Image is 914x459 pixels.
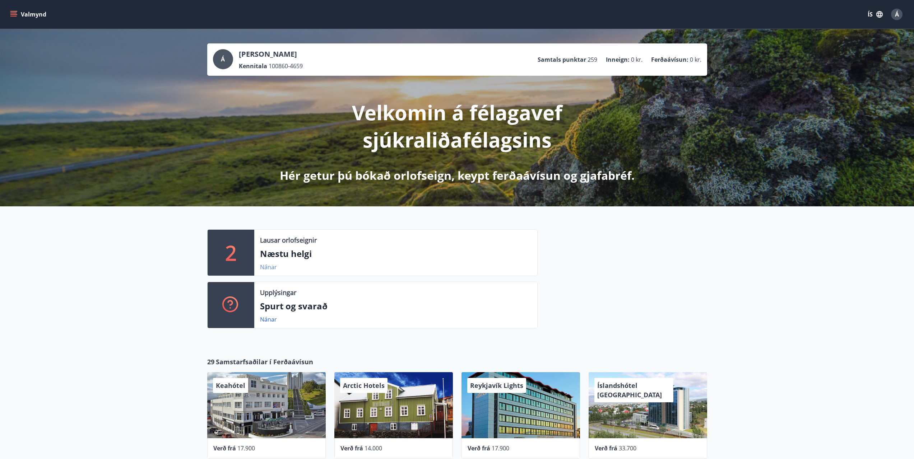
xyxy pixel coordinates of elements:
[260,263,277,271] a: Nánar
[340,444,363,452] span: Verð frá
[260,315,277,323] a: Nánar
[268,99,647,153] p: Velkomin á félagavef sjúkraliðafélagsins
[606,56,630,64] p: Inneign :
[225,239,237,266] p: 2
[213,444,236,452] span: Verð frá
[280,168,635,183] p: Hér getur þú bókað orlofseign, keypt ferðaávísun og gjafabréf.
[651,56,688,64] p: Ferðaávísun :
[260,248,532,260] p: Næstu helgi
[269,62,303,70] span: 100860-4659
[631,56,642,64] span: 0 kr.
[9,8,49,21] button: menu
[492,444,509,452] span: 17.900
[538,56,586,64] p: Samtals punktar
[470,381,523,390] span: Reykjavík Lights
[216,381,245,390] span: Keahótel
[597,381,662,399] span: Íslandshótel [GEOGRAPHIC_DATA]
[619,444,636,452] span: 33.700
[864,8,887,21] button: ÍS
[216,357,313,366] span: Samstarfsaðilar í Ferðaávísun
[237,444,255,452] span: 17.900
[260,300,532,312] p: Spurt og svarað
[260,235,317,245] p: Lausar orlofseignir
[595,444,617,452] span: Verð frá
[221,55,225,63] span: Á
[888,6,905,23] button: Á
[690,56,701,64] span: 0 kr.
[365,444,382,452] span: 14.000
[895,10,899,18] span: Á
[588,56,597,64] span: 259
[260,288,296,297] p: Upplýsingar
[239,62,267,70] p: Kennitala
[343,381,385,390] span: Arctic Hotels
[468,444,490,452] span: Verð frá
[239,49,303,59] p: [PERSON_NAME]
[207,357,214,366] span: 29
